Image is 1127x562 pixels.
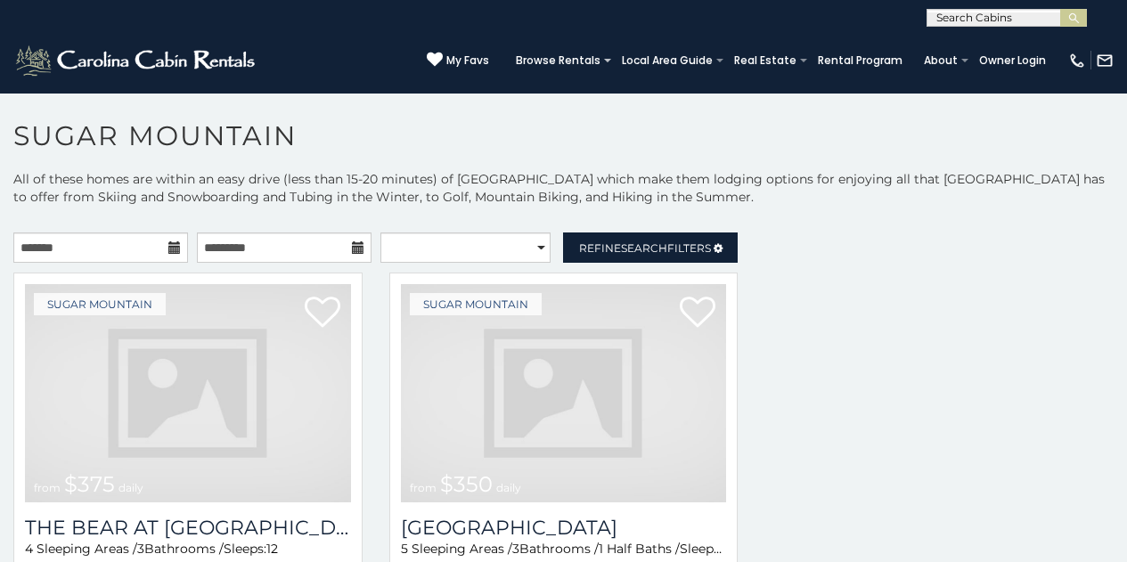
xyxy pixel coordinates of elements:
a: RefineSearchFilters [563,232,738,263]
a: Local Area Guide [613,48,722,73]
img: dummy-image.jpg [25,284,351,502]
a: Real Estate [725,48,805,73]
span: Refine Filters [579,241,711,255]
img: White-1-2.png [13,43,260,78]
a: Owner Login [970,48,1055,73]
a: Rental Program [809,48,911,73]
span: 4 [25,541,33,557]
span: $375 [64,471,115,497]
a: Add to favorites [680,295,715,332]
a: The Bear At [GEOGRAPHIC_DATA] [25,516,351,540]
a: My Favs [427,52,489,69]
span: daily [118,481,143,494]
span: from [34,481,61,494]
span: Search [621,241,667,255]
a: About [915,48,967,73]
img: mail-regular-white.png [1096,52,1114,69]
h3: The Bear At Sugar Mountain [25,516,351,540]
a: from $375 daily [25,284,351,502]
span: 5 [401,541,408,557]
img: phone-regular-white.png [1068,52,1086,69]
span: My Favs [446,53,489,69]
a: from $350 daily [401,284,727,502]
img: dummy-image.jpg [401,284,727,502]
a: [GEOGRAPHIC_DATA] [401,516,727,540]
span: daily [496,481,521,494]
span: 3 [137,541,144,557]
h3: Grouse Moor Lodge [401,516,727,540]
span: 3 [512,541,519,557]
span: $350 [440,471,493,497]
a: Browse Rentals [507,48,609,73]
span: from [410,481,437,494]
a: Add to favorites [305,295,340,332]
span: 12 [723,541,734,557]
span: 12 [266,541,278,557]
span: 1 Half Baths / [599,541,680,557]
a: Sugar Mountain [34,293,166,315]
a: Sugar Mountain [410,293,542,315]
